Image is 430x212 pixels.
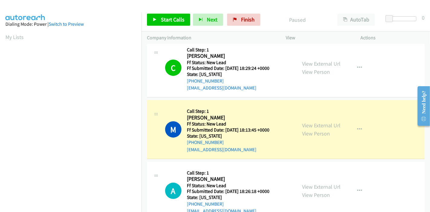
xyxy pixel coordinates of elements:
[193,14,223,26] button: Next
[187,139,224,145] a: [PHONE_NUMBER]
[187,114,277,121] h2: [PERSON_NAME]
[49,21,84,27] a: Switch to Preview
[187,71,277,77] h5: State: [US_STATE]
[187,170,269,176] h5: Call Step: 1
[302,191,330,198] a: View Person
[5,34,24,41] a: My Lists
[187,65,277,71] h5: Ff Submitted Date: [DATE] 18:29:24 +0000
[302,68,330,75] a: View Person
[389,16,416,21] div: Delay between calls (in seconds)
[187,53,277,60] h2: [PERSON_NAME]
[187,121,277,127] h5: Ff Status: New Lead
[187,183,269,189] h5: Ff Status: New Lead
[422,14,425,22] div: 0
[286,34,350,41] p: View
[269,16,327,24] p: Paused
[147,34,275,41] p: Company Information
[147,14,190,26] a: Start Calls
[5,21,136,28] div: Dialing Mode: Power |
[413,82,430,130] iframe: Resource Center
[227,14,260,26] a: Finish
[337,14,375,26] button: AutoTab
[187,85,256,91] a: [EMAIL_ADDRESS][DOMAIN_NAME]
[165,121,181,138] h1: M
[187,188,269,194] h5: Ff Submitted Date: [DATE] 18:26:18 +0000
[207,16,217,23] span: Next
[187,133,277,139] h5: State: [US_STATE]
[187,194,269,201] h5: State: [US_STATE]
[187,147,256,152] a: [EMAIL_ADDRESS][DOMAIN_NAME]
[302,183,340,190] a: View External Url
[302,60,340,67] a: View External Url
[165,60,181,76] h1: C
[187,60,277,66] h5: Ff Status: New Lead
[165,183,181,199] h1: A
[187,47,277,53] h5: Call Step: 1
[165,183,181,199] div: The call is yet to be attempted
[187,127,277,133] h5: Ff Submitted Date: [DATE] 18:13:45 +0000
[241,16,255,23] span: Finish
[161,16,184,23] span: Start Calls
[302,122,340,129] a: View External Url
[187,108,277,114] h5: Call Step: 1
[187,201,224,207] a: [PHONE_NUMBER]
[361,34,425,41] p: Actions
[187,176,269,183] h2: [PERSON_NAME]
[302,130,330,137] a: View Person
[187,78,224,84] a: [PHONE_NUMBER]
